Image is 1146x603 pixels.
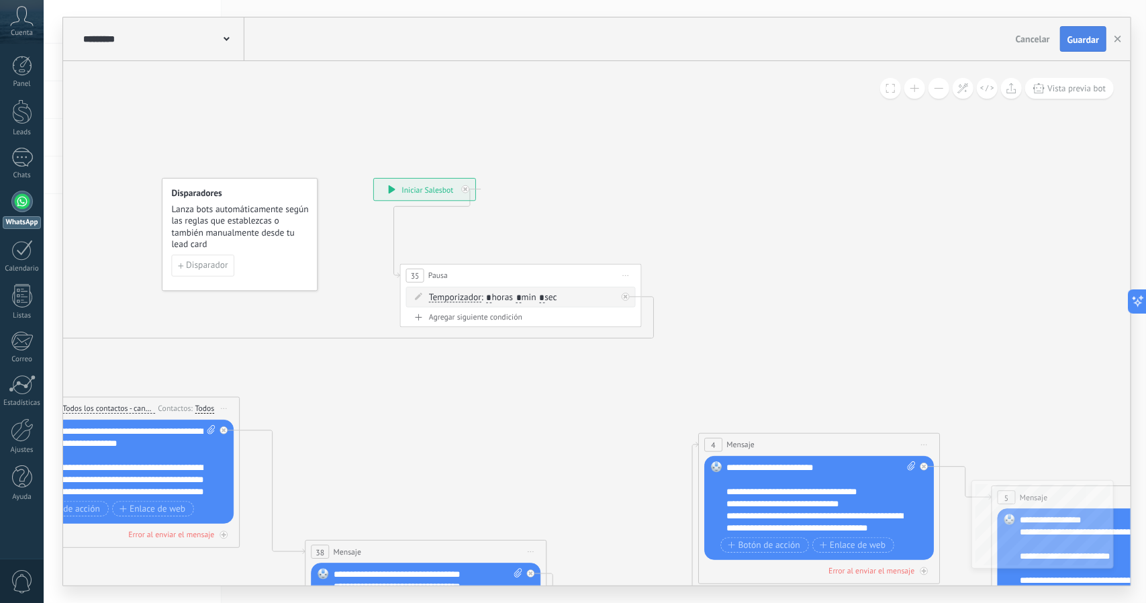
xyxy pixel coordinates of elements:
div: Error al enviar el mensaje [128,529,214,539]
span: Todos los contactos - canales seleccionados [62,404,155,414]
span: : horas min sec [481,291,557,303]
div: Correo [3,355,42,364]
button: Cancelar [1010,29,1055,49]
div: Leads [3,128,42,137]
button: Vista previa bot [1025,78,1114,99]
span: Guardar [1067,35,1099,44]
span: 4 [712,440,716,450]
h4: Disparadores [172,187,309,199]
div: Listas [3,312,42,320]
button: Guardar [1060,26,1106,52]
div: Agregar siguiente condición [406,312,636,322]
span: Lanza bots automáticamente según las reglas que establezcas o también manualmente desde tu lead card [172,204,309,250]
span: Botón de acción [28,504,100,514]
span: Vista previa bot [1048,83,1106,94]
button: Enlace de web [812,538,894,553]
div: Chats [3,171,42,180]
div: WhatsApp [3,216,41,229]
span: 35 [411,271,420,281]
button: Botón de acción [21,502,109,517]
span: Cuenta [11,29,33,38]
span: Temporizador [429,293,481,302]
button: Disparador [172,254,235,276]
span: Cancelar [1016,33,1050,45]
div: Todos [195,404,215,413]
div: Error al enviar el mensaje [829,565,915,575]
div: Panel [3,80,42,89]
div: Calendario [3,265,42,273]
span: Enlace de web [120,504,185,514]
span: Pausa [428,270,448,281]
span: Botón de acción [728,541,801,550]
div: Estadísticas [3,399,42,408]
div: Contactos: [158,402,195,414]
span: 38 [316,547,325,557]
button: Botón de acción [721,538,809,553]
span: Mensaje [727,439,755,451]
div: Iniciar Salesbot [374,179,475,200]
span: Disparador [186,261,228,270]
div: Ayuda [3,493,42,502]
div: Ajustes [3,446,42,455]
span: Mensaje [334,546,361,557]
span: Enlace de web [820,541,886,550]
button: Enlace de web [112,502,194,517]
